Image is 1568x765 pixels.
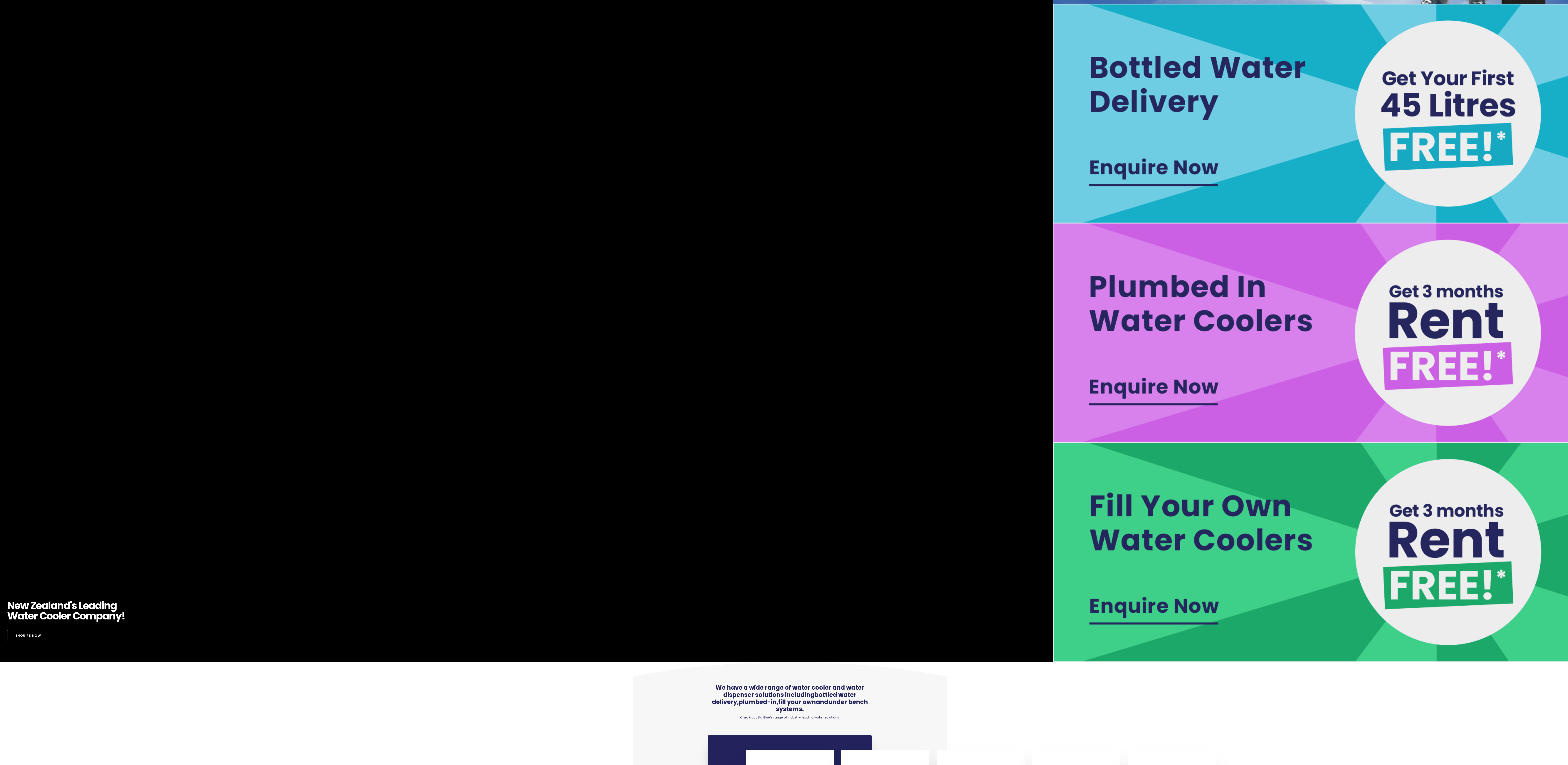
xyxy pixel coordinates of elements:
span: L [78,601,83,611]
span: C [39,611,47,621]
span: N [7,601,15,611]
span: y [115,611,122,621]
a: under bench systems [776,698,868,713]
span: e [61,611,67,621]
span: ! [121,611,125,621]
span: o [52,611,58,621]
span: p [96,611,102,621]
a: plumbed-in [739,698,777,706]
span: l [58,611,61,621]
span: n [104,601,111,611]
span: l [48,601,51,611]
span: e [28,611,34,621]
span: a [51,601,57,611]
span: w [20,601,29,611]
span: g [110,601,117,611]
a: bottled water delivery [712,691,857,706]
span: n [57,601,64,611]
span: Z [30,601,36,611]
span: a [42,601,48,611]
span: W [7,611,18,621]
a: fill your own [778,698,816,706]
span: n [109,611,115,621]
span: a [88,601,95,611]
span: r [34,611,38,621]
span: e [83,601,89,611]
span: m [86,611,96,621]
span: o [80,611,86,621]
span: a [17,611,24,621]
span: r [66,611,71,621]
a: Enquire Now [7,630,50,641]
span: e [14,601,20,611]
span: a [102,611,109,621]
span: e [36,601,42,611]
p: Check out Big Blue’s range of industry leading water solutions. [708,715,872,720]
span: We have a wide range of water cooler and water dispenser solutions including , , and . [708,684,872,713]
span: t [24,611,28,621]
span: i [101,601,104,611]
span: o [47,611,52,621]
span: d [95,601,102,611]
span: d [64,601,70,611]
span: C [72,611,80,621]
span: ' [70,601,72,611]
span: s [72,601,77,611]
